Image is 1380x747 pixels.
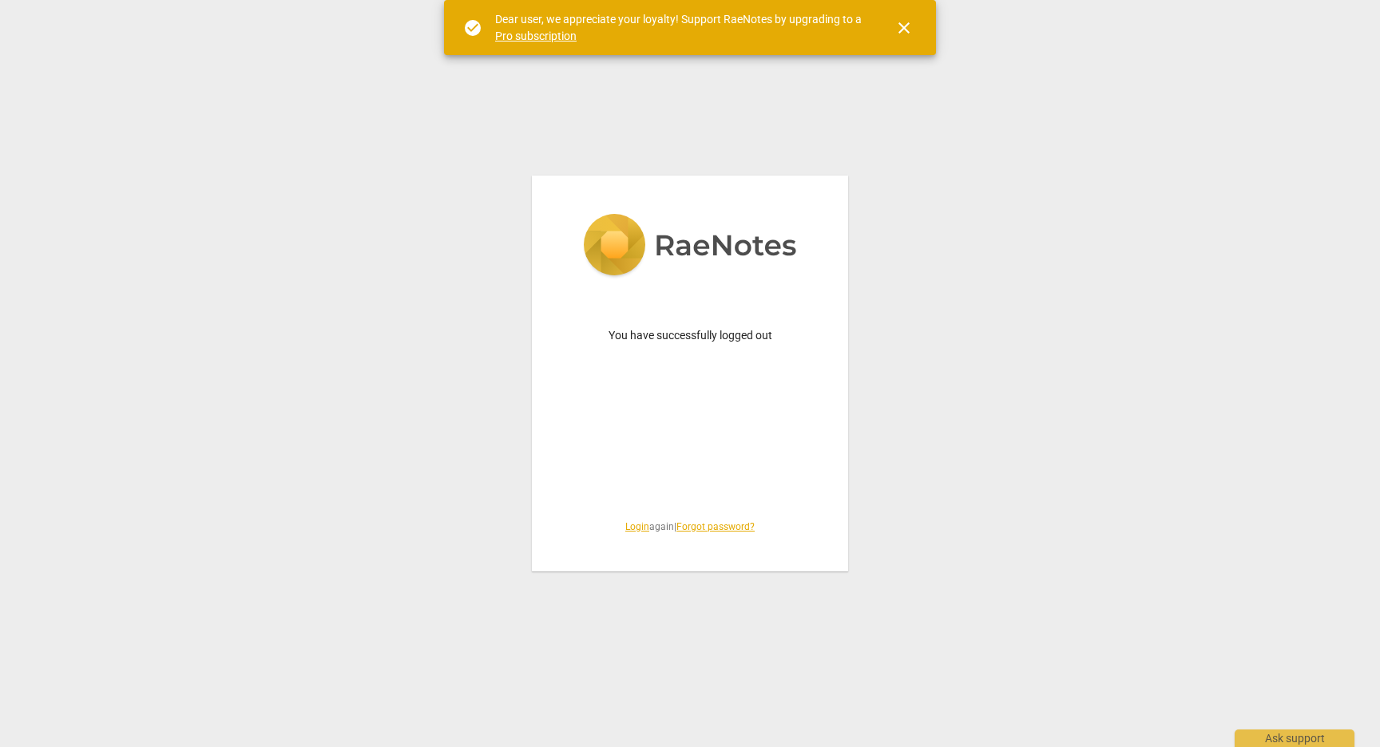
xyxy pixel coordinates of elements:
span: check_circle [463,18,482,38]
a: Login [625,521,649,532]
div: Dear user, we appreciate your loyalty! Support RaeNotes by upgrading to a [495,11,866,44]
a: Pro subscription [495,30,577,42]
div: Ask support [1235,729,1354,747]
button: Close [885,9,923,47]
span: close [894,18,914,38]
p: You have successfully logged out [570,327,810,344]
span: again | [570,520,810,534]
img: 5ac2273c67554f335776073100b6d88f.svg [583,214,797,279]
a: Forgot password? [676,521,755,532]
